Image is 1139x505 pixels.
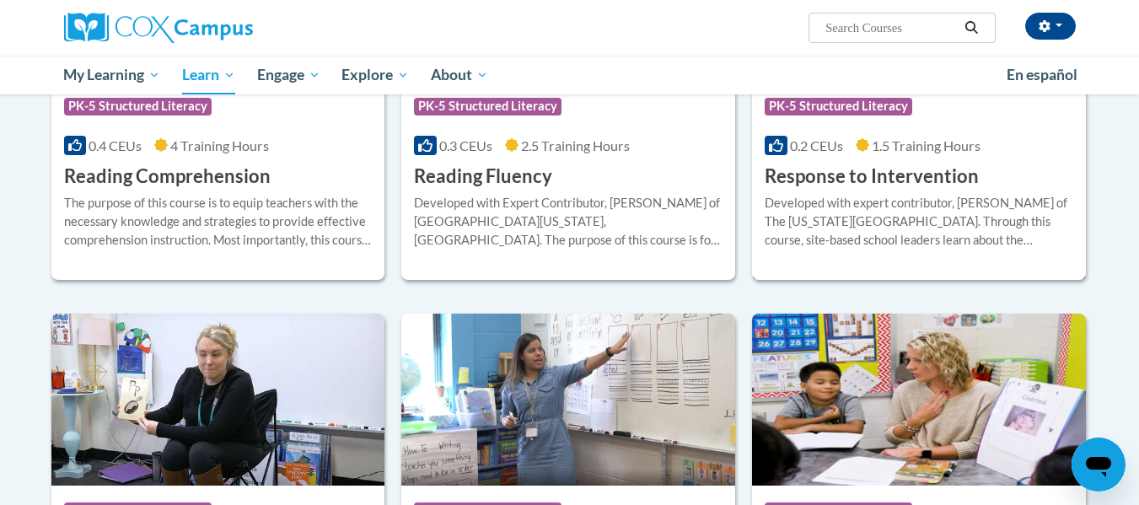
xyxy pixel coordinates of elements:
[64,164,271,190] h3: Reading Comprehension
[182,65,235,85] span: Learn
[414,194,723,250] div: Developed with Expert Contributor, [PERSON_NAME] of [GEOGRAPHIC_DATA][US_STATE], [GEOGRAPHIC_DATA...
[330,56,420,94] a: Explore
[170,137,269,153] span: 4 Training Hours
[431,65,488,85] span: About
[51,314,385,486] img: Course Logo
[341,65,409,85] span: Explore
[53,56,172,94] a: My Learning
[790,137,843,153] span: 0.2 CEUs
[959,18,984,38] button: Search
[1007,66,1077,83] span: En español
[257,65,320,85] span: Engage
[246,56,331,94] a: Engage
[765,164,979,190] h3: Response to Intervention
[765,194,1073,250] div: Developed with expert contributor, [PERSON_NAME] of The [US_STATE][GEOGRAPHIC_DATA]. Through this...
[414,164,552,190] h3: Reading Fluency
[420,56,499,94] a: About
[64,194,373,250] div: The purpose of this course is to equip teachers with the necessary knowledge and strategies to pr...
[401,314,735,486] img: Course Logo
[63,65,160,85] span: My Learning
[824,18,959,38] input: Search Courses
[89,137,142,153] span: 0.4 CEUs
[64,98,212,115] span: PK-5 Structured Literacy
[872,137,981,153] span: 1.5 Training Hours
[996,57,1088,93] a: En español
[39,56,1101,94] div: Main menu
[1025,13,1076,40] button: Account Settings
[414,98,561,115] span: PK-5 Structured Literacy
[765,98,912,115] span: PK-5 Structured Literacy
[439,137,492,153] span: 0.3 CEUs
[64,13,384,43] a: Cox Campus
[752,314,1086,486] img: Course Logo
[1072,438,1126,492] iframe: Button to launch messaging window
[521,137,630,153] span: 2.5 Training Hours
[64,13,253,43] img: Cox Campus
[171,56,246,94] a: Learn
